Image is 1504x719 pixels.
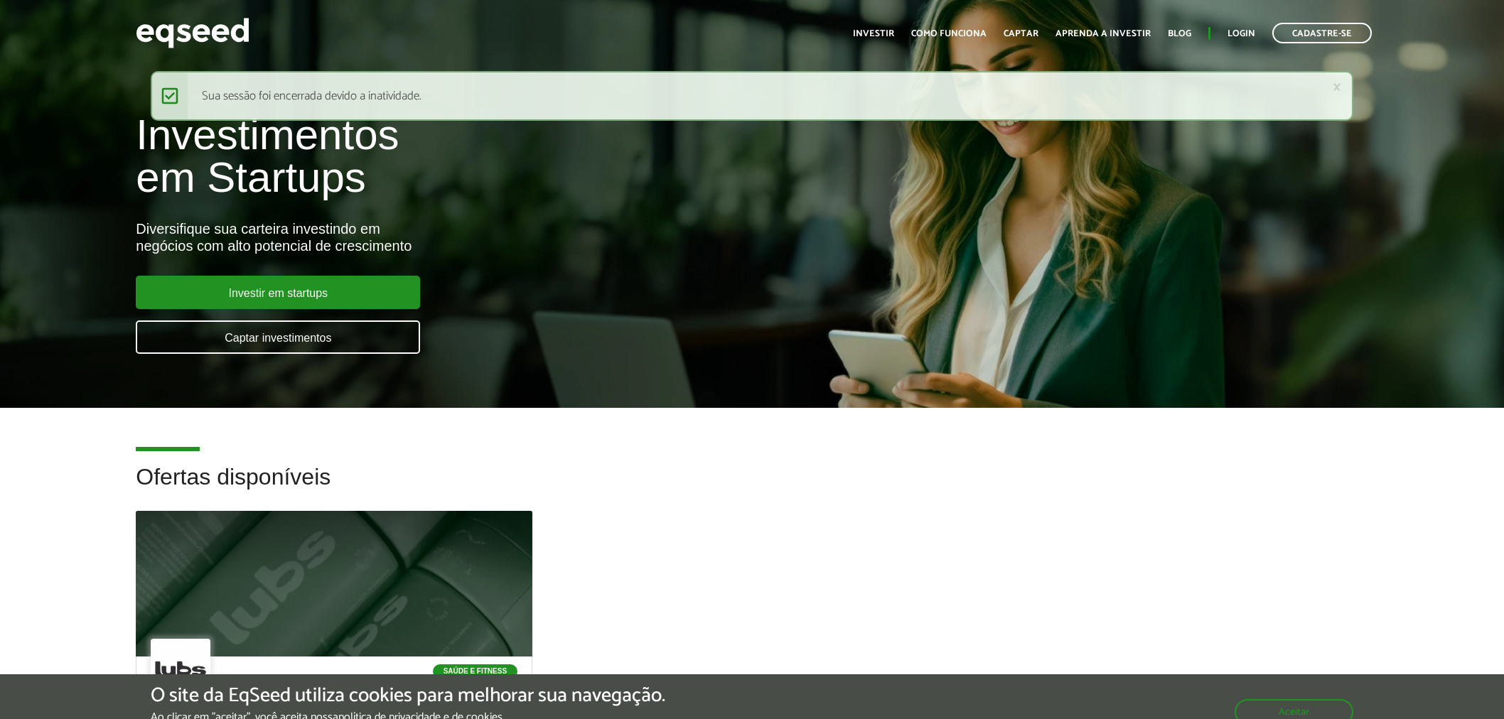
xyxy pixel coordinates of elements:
img: EqSeed [136,14,249,52]
p: Saúde e Fitness [433,664,517,679]
a: × [1333,80,1341,94]
a: Cadastre-se [1272,23,1372,43]
div: Diversifique sua carteira investindo em negócios com alto potencial de crescimento [136,220,866,254]
h5: O site da EqSeed utiliza cookies para melhorar sua navegação. [151,685,665,707]
a: Investir [853,29,894,38]
h2: Ofertas disponíveis [136,465,1368,511]
h1: Investimentos em Startups [136,114,866,199]
a: Captar investimentos [136,320,420,354]
a: Aprenda a investir [1056,29,1151,38]
a: Investir em startups [136,276,420,309]
a: Como funciona [911,29,987,38]
a: Captar [1004,29,1038,38]
div: Sua sessão foi encerrada devido a inatividade. [151,71,1354,121]
a: Blog [1168,29,1191,38]
a: Login [1228,29,1255,38]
